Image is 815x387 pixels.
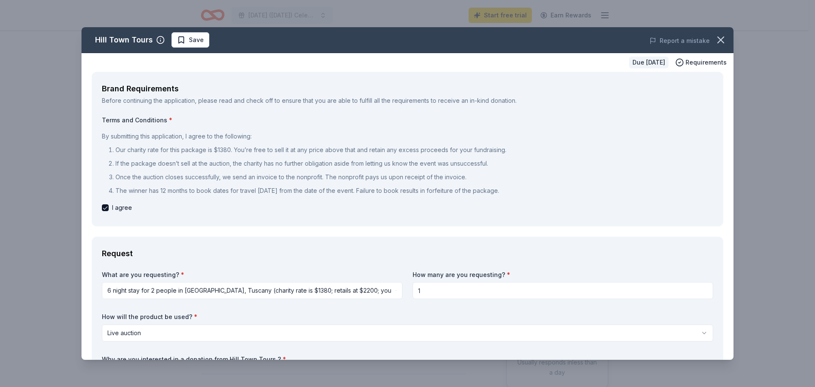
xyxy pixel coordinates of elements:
div: Brand Requirements [102,82,713,96]
label: Why are you interested in a donation from Hill Town Tours ? [102,355,713,364]
span: I agree [112,203,132,213]
button: Requirements [675,57,727,68]
div: Due [DATE] [629,56,669,68]
div: Before continuing the application, please read and check off to ensure that you are able to fulfi... [102,96,713,106]
span: Save [189,35,204,45]
label: How will the product be used? [102,313,713,321]
p: If the package doesn’t sell at the auction, the charity has no further obligation aside from lett... [115,158,713,169]
div: Hill Town Tours [95,33,153,47]
div: Request [102,247,713,260]
p: By submitting this application, I agree to the following: [102,131,713,141]
label: What are you requesting? [102,271,402,279]
p: Once the auction closes successfully, we send an invoice to the nonprofit. The nonprofit pays us ... [115,172,713,182]
span: Requirements [686,57,727,68]
button: Save [171,32,209,48]
label: Terms and Conditions [102,116,713,124]
p: The winner has 12 months to book dates for travel [DATE] from the date of the event. Failure to b... [115,186,713,196]
label: How many are you requesting? [413,271,713,279]
p: Our charity rate for this package is $1380. You’re free to sell it at any price above that and re... [115,145,713,155]
button: Report a mistake [649,36,710,46]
